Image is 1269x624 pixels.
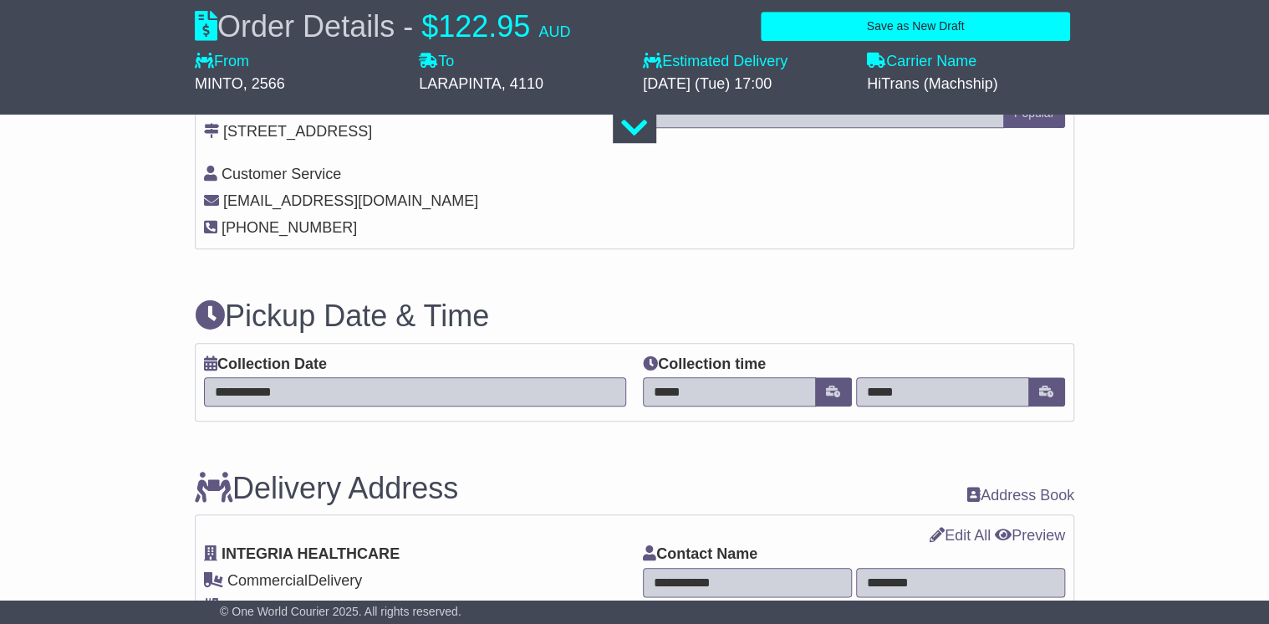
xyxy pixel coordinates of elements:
[419,75,502,92] span: LARAPINTA
[438,9,530,43] span: 122.95
[195,53,249,71] label: From
[643,75,850,94] div: [DATE] (Tue) 17:00
[227,598,475,615] span: LARAPINTA, [GEOGRAPHIC_DATA]
[222,219,357,236] span: [PHONE_NUMBER]
[223,192,478,209] span: [EMAIL_ADDRESS][DOMAIN_NAME]
[419,53,454,71] label: To
[643,53,850,71] label: Estimated Delivery
[930,527,991,544] a: Edit All
[995,527,1065,544] a: Preview
[195,75,243,92] span: MINTO
[220,605,461,618] span: © One World Courier 2025. All rights reserved.
[243,75,285,92] span: , 2566
[643,545,757,564] label: Contact Name
[227,572,308,589] span: Commercial
[538,23,570,40] span: AUD
[867,53,976,71] label: Carrier Name
[502,75,543,92] span: , 4110
[867,75,1074,94] div: HiTrans (Machship)
[967,487,1074,504] a: Address Book
[195,472,458,505] h3: Delivery Address
[222,545,400,562] span: INTEGRIA HEALTHCARE
[195,299,1074,333] h3: Pickup Date & Time
[204,572,626,591] div: Delivery
[204,355,327,374] label: Collection Date
[761,12,1070,41] button: Save as New Draft
[222,166,341,182] span: Customer Service
[195,8,570,44] div: Order Details -
[643,355,766,374] label: Collection time
[421,9,438,43] span: $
